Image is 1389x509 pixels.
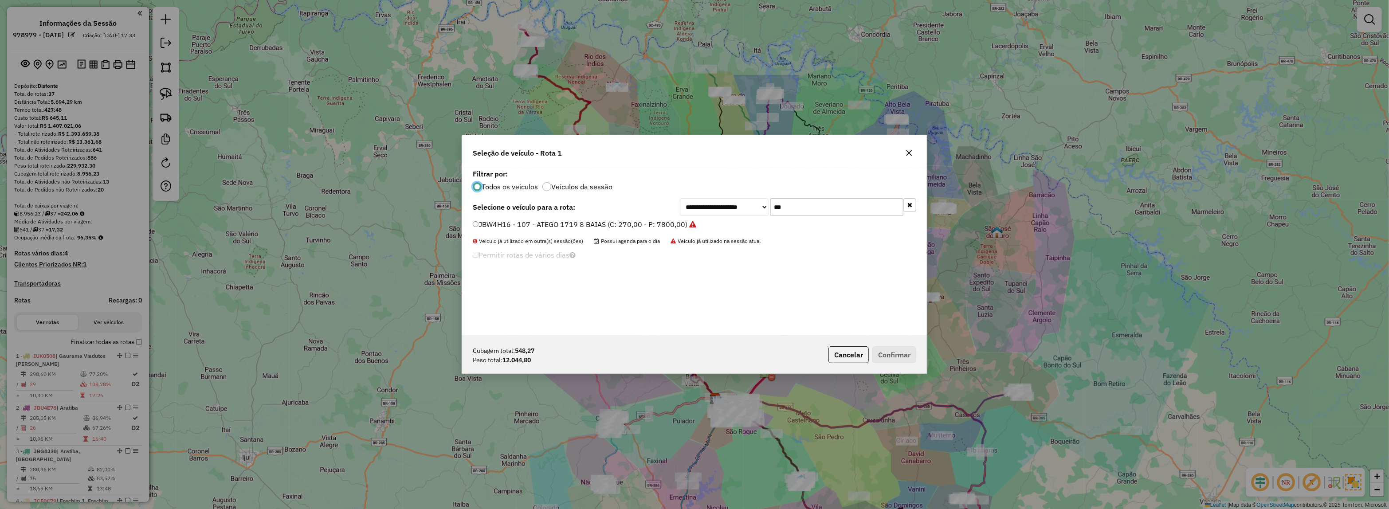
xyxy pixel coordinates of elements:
span: Cubagem total: [473,346,515,356]
label: Todos os veiculos [482,183,538,190]
span: Veículo já utilizado na sessão atual [671,238,761,244]
span: Veículo já utilizado em outra(s) sessão(ões) [473,238,583,244]
i: Selecione pelo menos um veículo [569,251,576,258]
input: Permitir rotas de vários dias [473,252,479,258]
span: Peso total: [473,356,502,365]
label: Filtrar por: [473,168,916,179]
span: Seleção de veículo - Rota 1 [473,148,562,158]
label: Veículos da sessão [551,183,612,190]
strong: 12.044,80 [502,356,531,365]
strong: Selecione o veículo para a rota: [473,203,575,211]
button: Cancelar [828,346,869,363]
label: JBW4H16 - 107 - ATEGO 1719 8 BAIAS (C: 270,00 - P: 7800,00) [473,219,696,230]
span: Possui agenda para o dia [594,238,660,244]
strong: 548,27 [515,346,534,356]
input: JBW4H16 - 107 - ATEGO 1719 8 BAIAS (C: 270,00 - P: 7800,00) [473,221,479,227]
i: Veículo já utilizado na sessão atual [689,221,696,228]
label: Permitir rotas de vários dias [473,247,576,263]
